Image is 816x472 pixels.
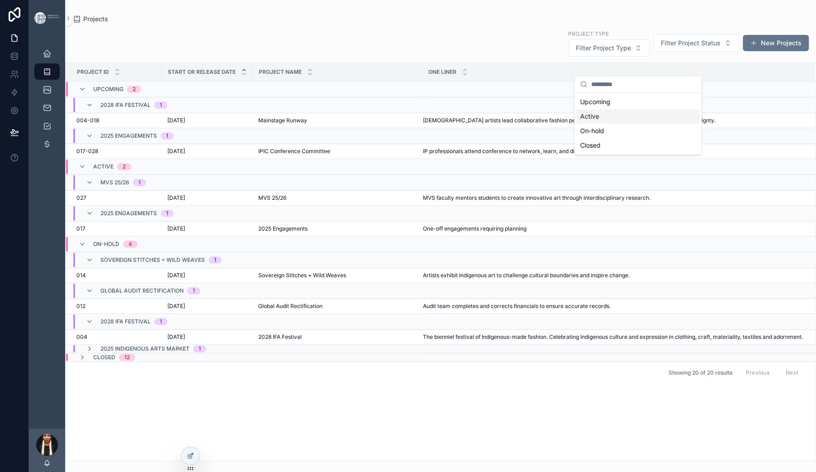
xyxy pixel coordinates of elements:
span: 2025 Engagements [258,225,308,232]
div: Upcoming [576,95,699,109]
div: 1 [160,101,162,109]
div: Closed [576,138,699,153]
span: The bienniel festival of Indigenous-made fashion. Celebrating Indigenous culture and expression i... [423,333,803,341]
span: On-hold [93,241,119,248]
span: Closed [93,354,115,361]
span: 2028 IFA Festival [258,333,302,341]
a: 2028 IFA Festival [258,333,417,341]
div: On-hold [576,124,699,138]
a: [DATE] [167,333,247,341]
span: Project ID [77,68,109,76]
span: Sovereign Stitches + Wild Weaves [258,272,346,279]
button: New Projects [743,35,809,51]
span: MVS 25/26 [100,179,129,186]
span: 2028 IFA Festival [100,101,151,109]
a: 004 [76,333,157,341]
button: Select Button [568,39,650,57]
span: MVS faculty mentors students to create innovative art through interdisciplinary research. [423,194,650,202]
span: Active [93,163,114,170]
a: IPIC Conference Committee [258,148,417,155]
a: Projects [72,14,108,24]
a: [DATE] [167,272,247,279]
a: 017 [76,225,157,232]
span: 004-018 [76,117,99,124]
div: 1 [138,179,141,186]
a: IP professionals attend conference to network, learn, and discuss industry trends. [423,148,804,155]
a: 004-018 [76,117,157,124]
a: MVS 25/26 [258,194,417,202]
span: 004 [76,333,87,341]
div: Active [576,109,699,124]
span: [DATE] [167,272,185,279]
span: Audit team completes and corrects financials to ensure accurate records. [423,303,611,310]
div: 1 [160,318,162,325]
img: App logo [34,12,60,24]
label: Project Type [568,29,609,38]
a: 014 [76,272,157,279]
div: Suggestions [574,93,701,154]
span: One-off engagements requiring planning [423,225,527,232]
div: 4 [128,241,132,248]
span: Filter Project Type [576,43,631,53]
a: 027 [76,194,157,202]
span: [DEMOGRAPHIC_DATA] artists lead collaborative fashion performances to amplify artistic and cultur... [423,117,715,124]
span: [DATE] [167,194,185,202]
span: [DATE] [167,333,185,341]
span: 027 [76,194,86,202]
div: 1 [199,345,201,352]
div: 1 [193,287,195,294]
span: Global Audit Rectification [100,287,184,294]
span: Filter Project Status [661,39,721,48]
span: Global Audit Rectification [258,303,323,310]
div: 1 [166,132,168,140]
span: 2025 Engagements [100,132,157,140]
div: 12 [124,354,130,361]
span: Showing 20 of 20 results [668,369,732,376]
span: 2025 Engagements [100,210,157,217]
span: [DATE] [167,303,185,310]
span: Mainstage Runway [258,117,307,124]
div: 2 [133,86,136,93]
span: [DATE] [167,117,185,124]
a: [DATE] [167,225,247,232]
span: Start or Release Date [168,68,236,76]
a: Artists exhibit Indigenous art to challenge cultural boundaries and inspire change. [423,272,804,279]
a: The bienniel festival of Indigenous-made fashion. Celebrating Indigenous culture and expression i... [423,333,804,341]
a: MVS faculty mentors students to create innovative art through interdisciplinary research. [423,194,804,202]
span: 2025 Indigenous Arts Market [100,345,190,352]
div: scrollable content [29,36,65,169]
span: MVS 25/26 [258,194,286,202]
span: One Liner [428,68,456,76]
span: 2028 IFA Festival [100,318,151,325]
span: Project Name [259,68,302,76]
a: Audit team completes and corrects financials to ensure accurate records. [423,303,804,310]
a: Global Audit Rectification [258,303,417,310]
a: One-off engagements requiring planning [423,225,804,232]
div: 2 [123,163,126,170]
a: 017-028 [76,148,157,155]
span: [DATE] [167,148,185,155]
button: Select Button [653,34,739,52]
span: Projects [83,14,108,24]
a: Mainstage Runway [258,117,417,124]
a: 2025 Engagements [258,225,417,232]
span: IPIC Conference Committee [258,148,330,155]
a: Sovereign Stitches + Wild Weaves [258,272,417,279]
a: [DATE] [167,194,247,202]
a: [DEMOGRAPHIC_DATA] artists lead collaborative fashion performances to amplify artistic and cultur... [423,117,804,124]
div: 1 [166,210,168,217]
span: Sovereign Stitches + Wild Weaves [100,256,205,264]
span: 017 [76,225,85,232]
div: 1 [214,256,216,264]
a: [DATE] [167,148,247,155]
span: 017-028 [76,148,98,155]
span: Artists exhibit Indigenous art to challenge cultural boundaries and inspire change. [423,272,630,279]
span: 012 [76,303,85,310]
span: IP professionals attend conference to network, learn, and discuss industry trends. [423,148,630,155]
a: 012 [76,303,157,310]
span: 014 [76,272,86,279]
a: [DATE] [167,117,247,124]
a: [DATE] [167,303,247,310]
span: [DATE] [167,225,185,232]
